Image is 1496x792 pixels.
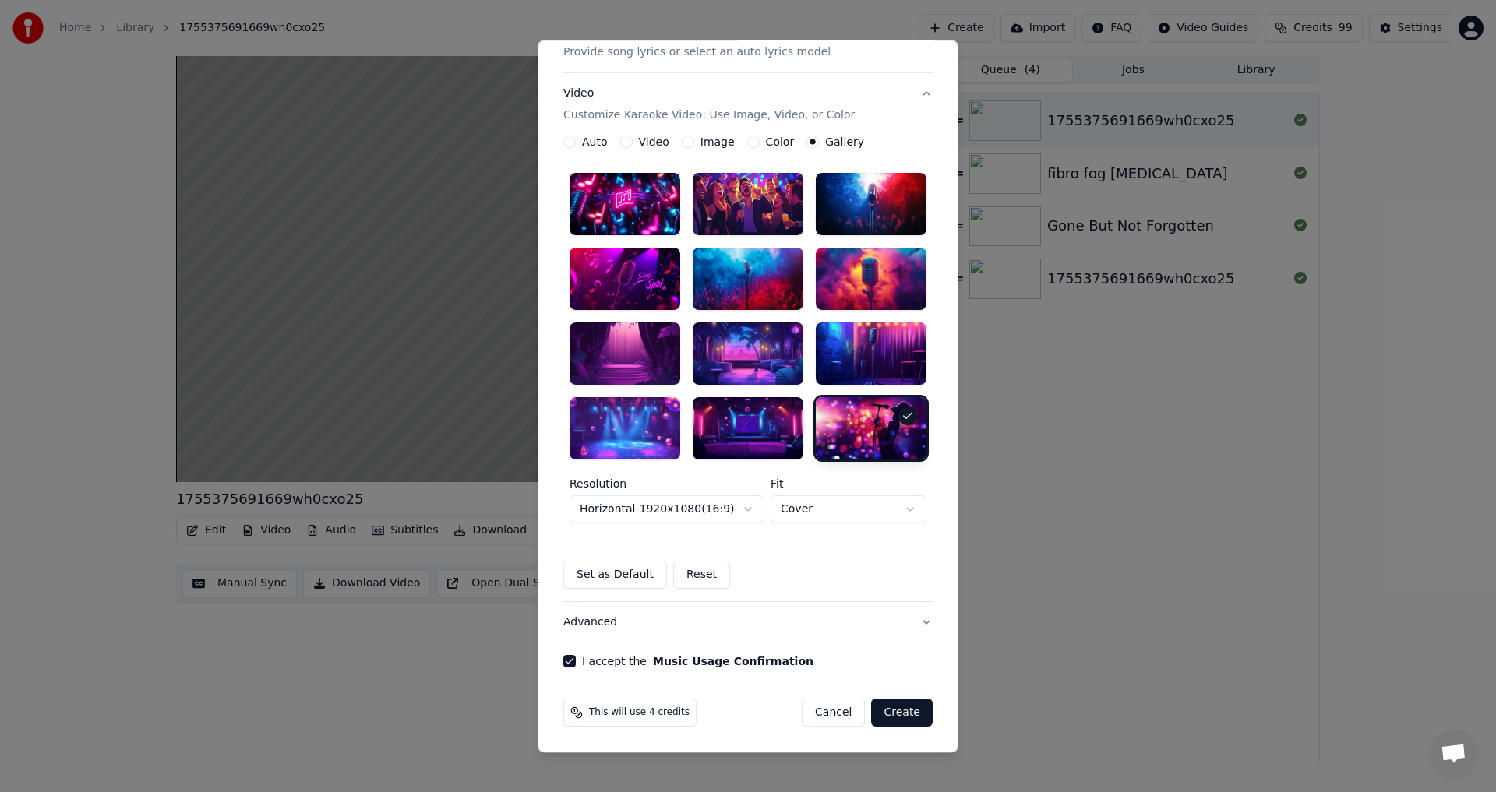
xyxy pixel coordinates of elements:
[582,137,608,148] label: Auto
[825,137,864,148] label: Gallery
[673,561,730,589] button: Reset
[563,561,667,589] button: Set as Default
[563,86,855,124] div: Video
[563,45,831,61] p: Provide song lyrics or select an auto lyrics model
[639,137,669,148] label: Video
[570,478,764,489] label: Resolution
[589,706,690,719] span: This will use 4 credits
[771,478,926,489] label: Fit
[582,656,813,667] label: I accept the
[653,656,813,667] button: I accept the
[802,699,865,727] button: Cancel
[563,136,933,602] div: VideoCustomize Karaoke Video: Use Image, Video, or Color
[563,74,933,136] button: VideoCustomize Karaoke Video: Use Image, Video, or Color
[563,11,933,73] button: LyricsProvide song lyrics or select an auto lyrics model
[563,602,933,642] button: Advanced
[563,108,855,124] p: Customize Karaoke Video: Use Image, Video, or Color
[871,699,933,727] button: Create
[700,137,735,148] label: Image
[766,137,795,148] label: Color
